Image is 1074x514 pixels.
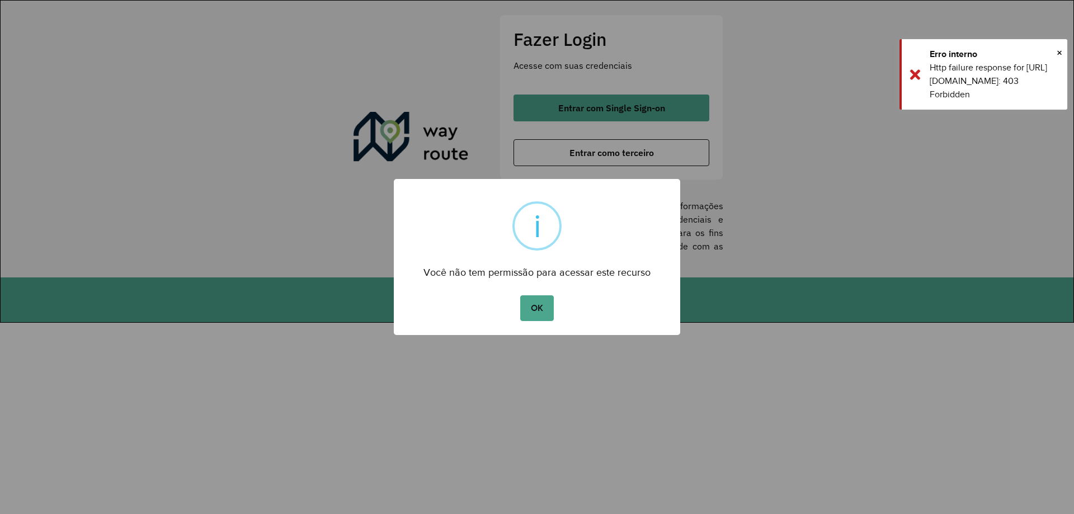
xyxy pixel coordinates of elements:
span: × [1057,44,1062,61]
button: OK [520,295,553,321]
div: i [534,204,541,248]
button: Close [1057,44,1062,61]
div: Erro interno [930,48,1059,61]
div: Http failure response for [URL][DOMAIN_NAME]: 403 Forbidden [930,61,1059,101]
div: Você não tem permissão para acessar este recurso [394,256,680,281]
